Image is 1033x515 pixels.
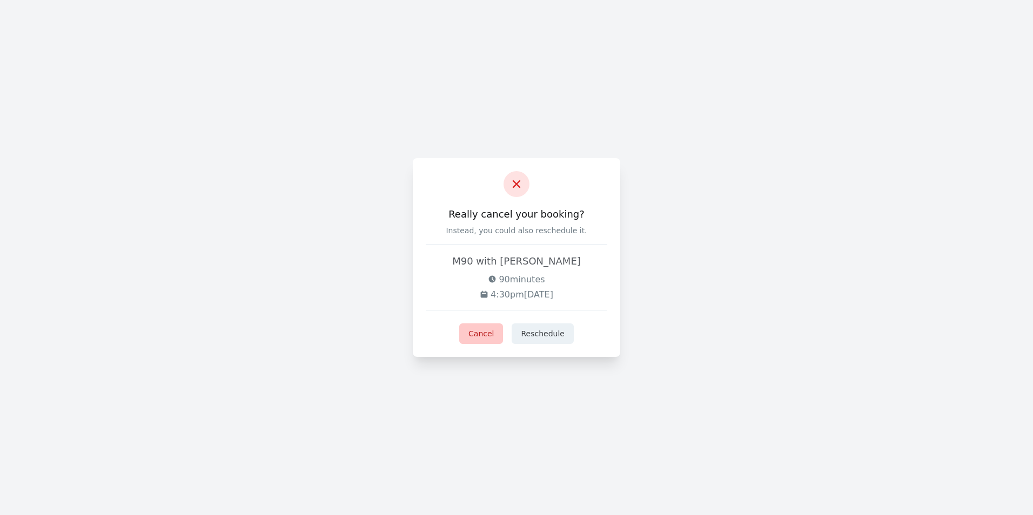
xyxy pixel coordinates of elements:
h3: Really cancel your booking? [426,208,607,221]
button: Cancel [459,323,503,344]
p: 4:30pm[DATE] [426,288,607,301]
p: 90 minutes [426,273,607,286]
button: Reschedule [512,323,573,344]
h2: M90 with [PERSON_NAME] [426,254,607,269]
p: Instead, you could also reschedule it. [426,225,607,236]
